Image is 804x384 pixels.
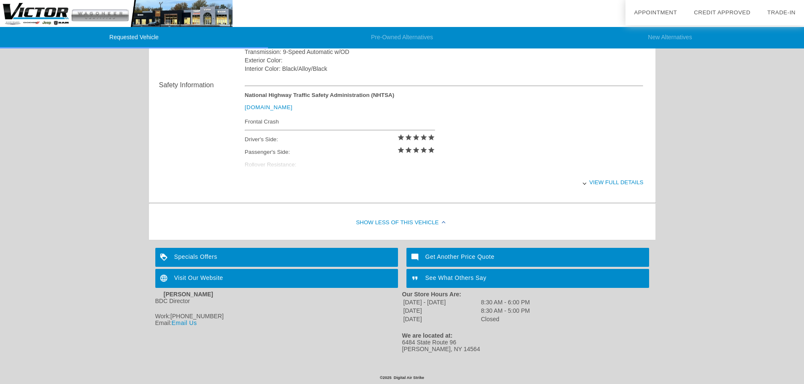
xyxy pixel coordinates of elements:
[403,298,480,306] td: [DATE] - [DATE]
[159,80,245,90] div: Safety Information
[245,116,435,127] div: Frontal Crash
[406,269,649,288] a: See What Others Say
[155,298,402,304] div: BDC Director
[155,248,174,267] img: ic_loyalty_white_24dp_2x.png
[245,146,435,158] div: Passenger's Side:
[155,313,402,320] div: Work:
[397,146,405,154] i: star
[155,269,398,288] a: Visit Our Website
[245,104,292,110] a: [DOMAIN_NAME]
[405,146,412,154] i: star
[149,206,655,240] div: Show Less of this Vehicle
[406,248,425,267] img: ic_mode_comment_white_24dp_2x.png
[420,134,428,141] i: star
[164,291,213,298] strong: [PERSON_NAME]
[402,332,453,339] strong: We are located at:
[402,339,649,352] div: 6484 State Route 96 [PERSON_NAME], NY 14564
[694,9,750,16] a: Credit Approved
[405,134,412,141] i: star
[155,269,174,288] img: ic_language_white_24dp_2x.png
[481,298,531,306] td: 8:30 AM - 6:00 PM
[428,134,435,141] i: star
[406,269,425,288] img: ic_format_quote_white_24dp_2x.png
[767,9,796,16] a: Trade-In
[412,146,420,154] i: star
[245,172,644,193] div: View full details
[245,64,644,73] div: Interior Color: Black/Alloy/Black
[155,248,398,267] a: Specials Offers
[268,27,536,48] li: Pre-Owned Alternatives
[403,315,480,323] td: [DATE]
[428,146,435,154] i: star
[481,315,531,323] td: Closed
[481,307,531,314] td: 8:30 AM - 5:00 PM
[536,27,804,48] li: New Alternatives
[634,9,677,16] a: Appointment
[245,56,644,64] div: Exterior Color:
[171,320,197,326] a: Email Us
[245,133,435,146] div: Driver's Side:
[412,134,420,141] i: star
[155,320,402,326] div: Email:
[406,248,649,267] a: Get Another Price Quote
[245,92,394,98] strong: National Highway Traffic Safety Administration (NHTSA)
[397,134,405,141] i: star
[402,291,461,298] strong: Our Store Hours Are:
[420,146,428,154] i: star
[171,313,224,320] span: [PHONE_NUMBER]
[403,307,480,314] td: [DATE]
